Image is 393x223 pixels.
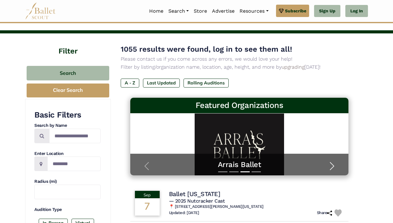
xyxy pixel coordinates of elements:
[143,79,180,87] label: Last Updated
[34,151,101,157] h4: Enter Location
[169,204,344,209] h6: 📍 [STREET_ADDRESS][PERSON_NAME][US_STATE]
[240,168,250,175] button: Slide 3
[49,129,101,143] input: Search by names...
[34,178,101,185] h4: Radius (mi)
[34,207,101,213] h4: Audition Type
[252,168,261,175] button: Slide 4
[25,33,111,57] h4: Filter
[135,198,160,216] div: 7
[121,79,139,87] label: A - Z
[34,110,101,120] h3: Basic Filters
[121,45,292,54] span: 1055 results were found, log in to see them all!
[135,191,160,198] div: Sep
[279,7,284,14] img: gem.svg
[209,5,237,18] a: Advertise
[218,168,227,175] button: Slide 1
[317,210,332,216] h6: Share
[135,100,344,111] h3: Featured Organizations
[276,5,309,17] a: Subscribe
[184,79,229,87] label: Rolling Auditions
[285,7,306,14] span: Subscribe
[27,66,109,80] button: Search
[237,5,271,18] a: Resources
[27,84,109,97] button: Clear Search
[169,210,199,216] h6: Updated: [DATE]
[169,198,225,204] span: — 2025 Nutcracker Cast
[229,168,239,175] button: Slide 2
[121,63,358,71] p: Filter by listing/organization name, location, age, height, and more by [DATE]!
[169,190,220,198] h4: Ballet [US_STATE]
[345,5,368,17] a: Log In
[191,5,209,18] a: Store
[34,122,101,129] h4: Search by Name
[314,5,340,17] a: Sign Up
[136,160,343,169] a: Arrais Ballet
[282,64,304,70] a: upgrading
[47,157,101,171] input: Location
[121,55,358,63] p: Please contact us if you come across any errors, we would love your help!
[147,5,166,18] a: Home
[166,5,191,18] a: Search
